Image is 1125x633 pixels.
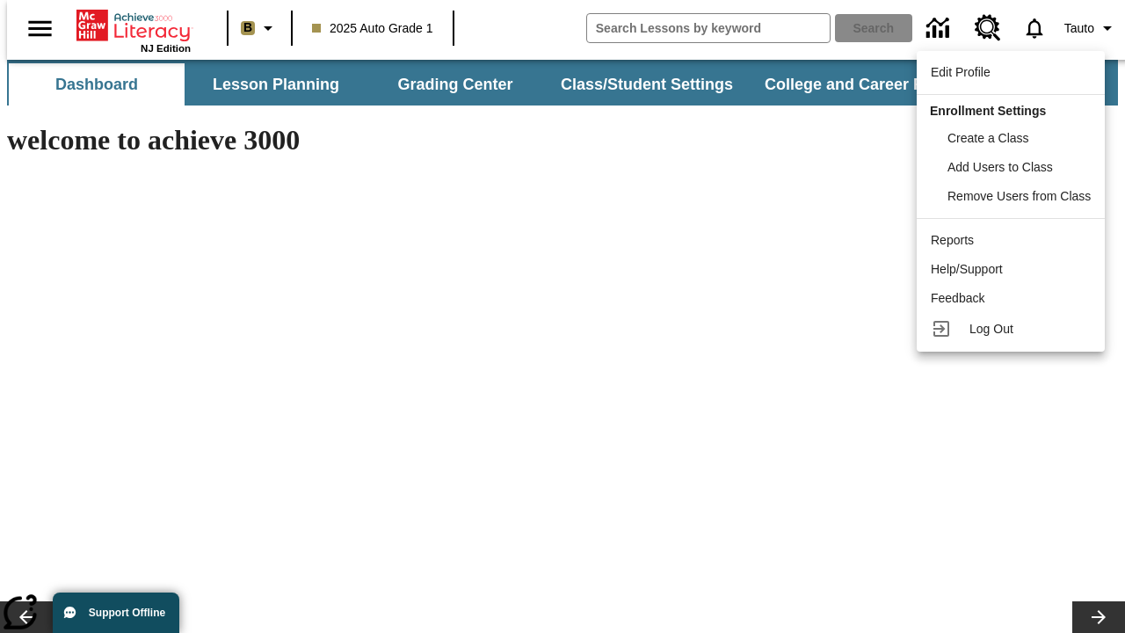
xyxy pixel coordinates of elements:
span: Edit Profile [931,65,991,79]
span: Add Users to Class [947,160,1053,174]
span: Enrollment Settings [930,104,1046,118]
span: Create a Class [947,131,1029,145]
span: Feedback [931,291,984,305]
span: Reports [931,233,974,247]
span: Remove Users from Class [947,189,1091,203]
span: Help/Support [931,262,1003,276]
span: Log Out [969,322,1013,336]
